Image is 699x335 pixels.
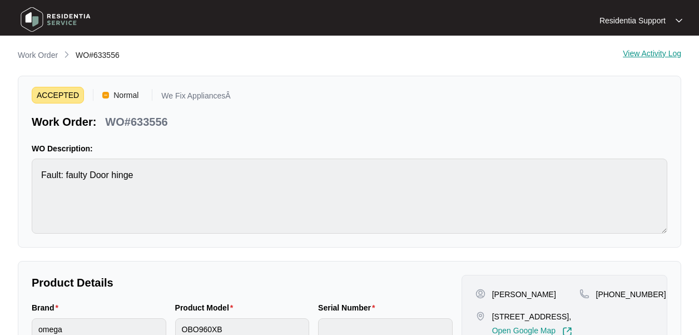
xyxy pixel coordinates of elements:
[161,92,230,104] p: We Fix AppliancesÂ
[109,87,143,104] span: Normal
[32,302,63,313] label: Brand
[623,49,681,62] div: View Activity Log
[62,50,71,59] img: chevron-right
[32,114,96,130] p: Work Order:
[492,289,556,300] p: [PERSON_NAME]
[475,289,485,299] img: user-pin
[102,92,109,98] img: Vercel Logo
[599,15,666,26] p: Residentia Support
[105,114,167,130] p: WO#633556
[32,87,84,104] span: ACCEPTED
[17,3,95,36] img: residentia service logo
[32,143,667,154] p: WO Description:
[32,275,453,290] p: Product Details
[76,51,120,60] span: WO#633556
[676,18,682,23] img: dropdown arrow
[596,289,666,300] p: [PHONE_NUMBER]
[318,302,379,313] label: Serial Number
[175,302,238,313] label: Product Model
[492,311,572,322] p: [STREET_ADDRESS],
[18,50,58,61] p: Work Order
[32,159,667,234] textarea: Fault: faulty Door hinge
[579,289,589,299] img: map-pin
[475,311,485,321] img: map-pin
[16,50,60,62] a: Work Order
